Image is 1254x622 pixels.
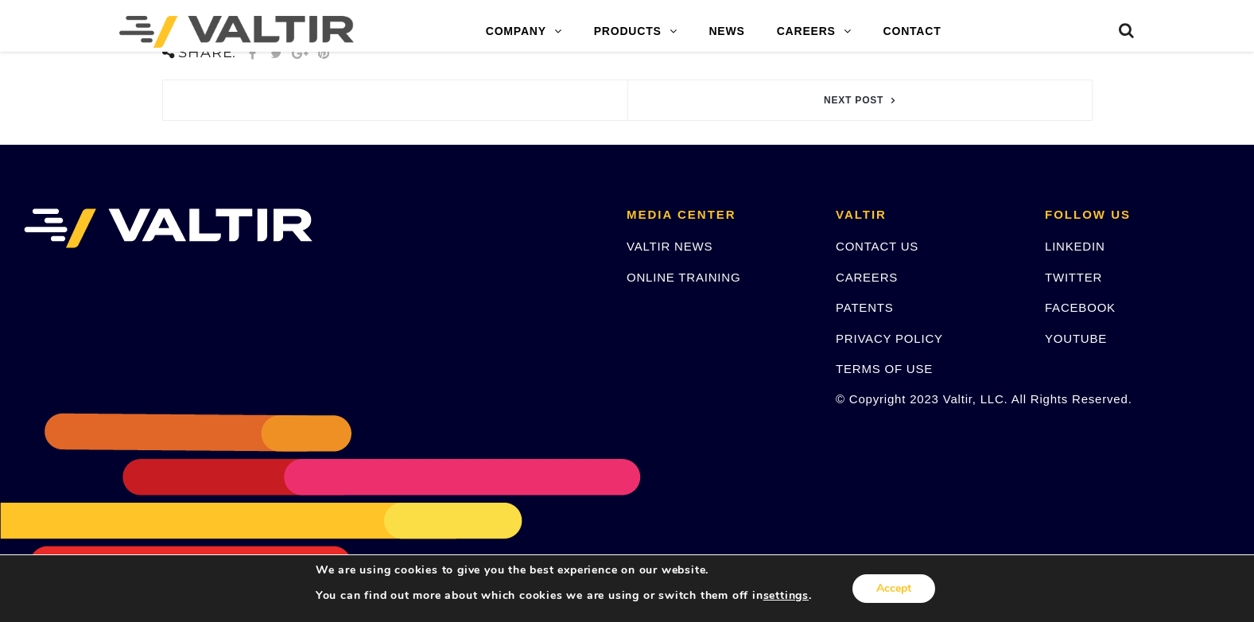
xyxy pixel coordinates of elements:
a: YOUTUBE [1045,332,1107,345]
a: PRODUCTS [578,16,693,48]
a: FACEBOOK [1045,301,1116,314]
p: You can find out more about which cookies we are using or switch them off in . [316,589,812,603]
h2: FOLLOW US [1045,208,1230,222]
a: PATENTS [836,301,894,314]
a: TWITTER [1045,270,1102,284]
h2: VALTIR [836,208,1021,222]
a: CONTACT US [836,239,918,253]
a: CONTACT [868,16,957,48]
a: CAREERS [836,270,898,284]
a: CAREERS [761,16,868,48]
h2: MEDIA CENTER [627,208,812,222]
button: settings [763,589,809,603]
a: NEWS [693,16,760,48]
a: VALTIR NEWS [627,239,712,253]
a: LINKEDIN [1045,239,1105,253]
img: Valtir [119,16,354,48]
button: Accept [852,574,935,603]
a: PRIVACY POLICY [836,332,943,345]
p: © Copyright 2023 Valtir, LLC. All Rights Reserved. [836,390,1021,408]
a: Next post [627,80,1092,120]
a: COMPANY [470,16,578,48]
img: VALTIR [24,208,313,248]
a: ONLINE TRAINING [627,270,740,284]
span: Share: [162,44,237,62]
a: TERMS OF USE [836,362,933,375]
p: We are using cookies to give you the best experience on our website. [316,563,812,577]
